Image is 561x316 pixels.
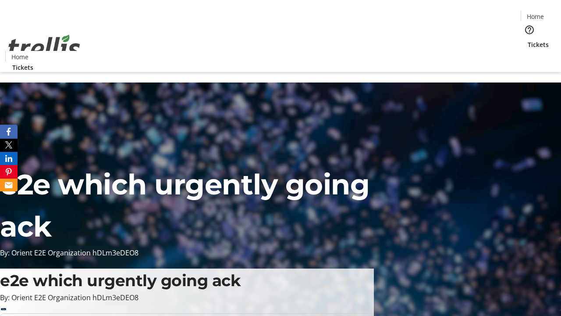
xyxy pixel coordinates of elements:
a: Home [6,52,34,61]
span: Home [527,12,544,21]
span: Tickets [528,40,549,49]
img: Orient E2E Organization hDLm3eDEO8's Logo [5,25,83,69]
button: Cart [521,49,538,67]
span: Tickets [12,63,33,72]
button: Help [521,21,538,39]
a: Home [521,12,549,21]
a: Tickets [521,40,556,49]
a: Tickets [5,63,40,72]
span: Home [11,52,28,61]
